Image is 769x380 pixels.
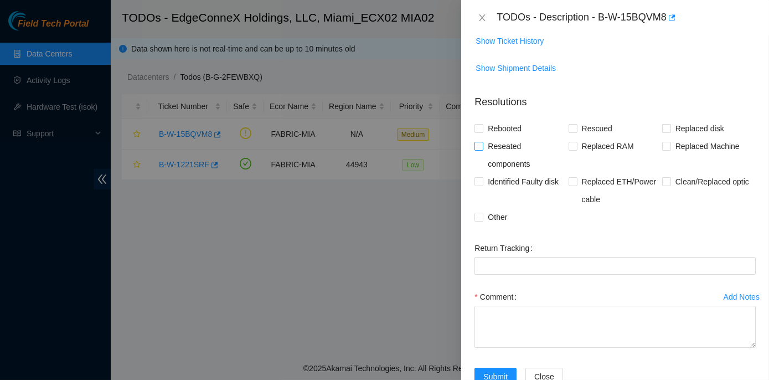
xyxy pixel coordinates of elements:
[474,306,756,348] textarea: Comment
[474,257,756,275] input: Return Tracking
[474,288,521,306] label: Comment
[474,13,490,23] button: Close
[577,137,638,155] span: Replaced RAM
[577,120,617,137] span: Rescued
[474,86,756,110] p: Resolutions
[577,173,662,208] span: Replaced ETH/Power cable
[476,62,556,74] span: Show Shipment Details
[478,13,487,22] span: close
[723,288,760,306] button: Add Notes
[476,35,544,47] span: Show Ticket History
[483,208,512,226] span: Other
[474,239,537,257] label: Return Tracking
[483,120,526,137] span: Rebooted
[483,173,563,191] span: Identified Faulty disk
[671,120,729,137] span: Replaced disk
[483,137,568,173] span: Reseated components
[724,293,760,301] div: Add Notes
[475,59,556,77] button: Show Shipment Details
[671,137,744,155] span: Replaced Machine
[671,173,753,191] span: Clean/Replaced optic
[497,9,756,27] div: TODOs - Description - B-W-15BQVM8
[475,32,544,50] button: Show Ticket History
